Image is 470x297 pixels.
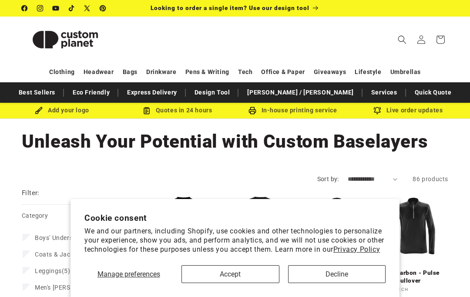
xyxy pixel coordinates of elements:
div: Add your logo [4,105,120,116]
h2: Cookie consent [84,213,386,223]
a: Best Sellers [14,85,60,100]
h2: Filter: [22,188,40,198]
a: Lifestyle [355,64,381,80]
a: Express Delivery [123,85,181,100]
p: We and our partners, including Shopify, use cookies and other technologies to personalize your ex... [84,227,386,254]
img: Brush Icon [35,107,43,115]
a: Drinkware [146,64,176,80]
span: (20) [35,234,99,242]
a: Bags [123,64,138,80]
div: Live order updates [350,105,466,116]
div: Quotes in 24 hours [120,105,235,116]
label: Sort by: [317,175,339,182]
a: Custom Planet [19,17,112,62]
span: Looking to order a single item? Use our design tool [151,4,309,11]
a: [PERSON_NAME] / [PERSON_NAME] [243,85,358,100]
a: Services [367,85,402,100]
img: Order Updates Icon [143,107,151,115]
button: Decline [288,265,386,283]
img: Order updates [373,107,381,115]
a: Eco Friendly [68,85,114,100]
img: In-house printing [248,107,256,115]
span: (4) [35,283,111,291]
a: Quick Quote [410,85,456,100]
span: (5) [35,267,70,275]
summary: Search [393,30,412,49]
span: (6) [35,250,91,258]
span: Manage preferences [97,270,160,278]
a: Giveaways [314,64,346,80]
a: Black/Carbon - Pulse fleece pullover [377,269,449,284]
a: Clothing [49,64,75,80]
a: Umbrellas [390,64,421,80]
a: Headwear [84,64,114,80]
a: Tech [238,64,252,80]
button: Accept [181,265,279,283]
a: Design Tool [190,85,235,100]
span: Category [22,212,48,219]
a: Pens & Writing [185,64,229,80]
span: Boys' Undershirts [35,234,86,241]
a: Office & Paper [261,64,305,80]
summary: Category (0 selected) [22,205,135,227]
button: Manage preferences [84,265,173,283]
a: Privacy Policy [333,245,380,253]
img: Custom Planet [22,20,109,59]
span: Leggings [35,267,62,274]
h1: Unleash Your Potential with Custom Baselayers [22,130,448,153]
span: Coats & Jackets [35,251,83,258]
span: Men's [PERSON_NAME] [35,284,102,291]
span: 86 products [413,175,448,182]
div: In-house printing service [235,105,350,116]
